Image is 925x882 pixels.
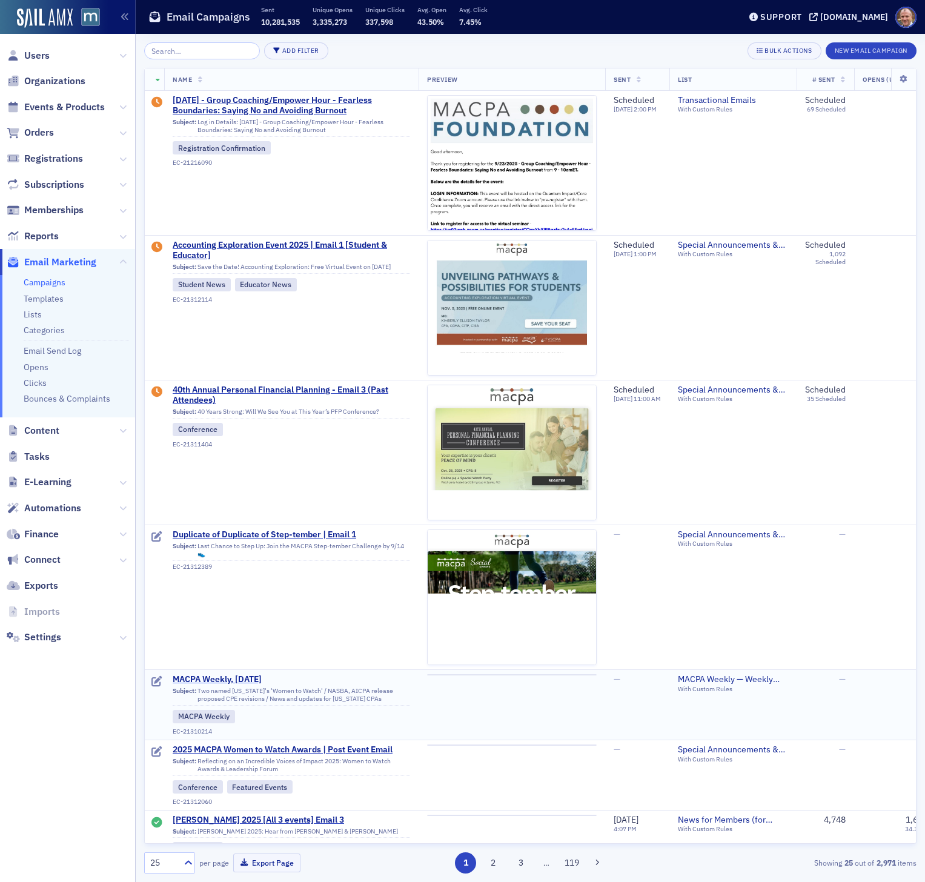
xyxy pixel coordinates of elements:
div: 69 Scheduled [807,105,846,113]
span: Sent [614,75,631,84]
a: Subscriptions [7,178,84,191]
a: Clicks [24,377,47,388]
span: Opens (Unique) [863,75,917,84]
a: Memberships [7,204,84,217]
div: Two named [US_STATE]'s 'Women to Watch' / NASBA, AICPA release proposed CPE revisions / News and ... [173,687,410,706]
div: With Custom Rules [678,829,788,837]
div: EC-21312114 [173,296,410,303]
p: Unique Clicks [365,5,405,14]
img: SailAMX [17,8,73,28]
a: Lists [24,309,42,320]
div: Draft [151,676,162,688]
span: [DATE] [614,394,634,403]
a: Special Announcements & Special Event Invitations [678,385,788,396]
span: MACPA Weekly — Weekly Newsletter (for members only) [678,674,788,685]
button: 119 [561,852,582,874]
span: Subject: [173,832,196,847]
span: … [538,857,555,868]
a: Special Announcements & Special Event Invitations [678,529,788,540]
span: E-Learning [24,476,71,489]
div: MACPA Weekly [173,710,235,723]
span: Profile [895,7,917,28]
div: Draft [151,531,162,543]
a: Imports [7,605,60,618]
span: 11:00 AM [634,394,661,403]
a: Categories [24,325,65,336]
a: Opens [24,362,48,373]
span: — [614,818,620,829]
div: EC-21312389 [173,563,410,571]
div: With Custom Rules [678,395,788,403]
p: Avg. Open [417,5,446,14]
div: Registration Confirmation [173,141,271,154]
div: EC-21216090 [173,159,410,167]
a: Organizations [7,75,85,88]
span: Subject: [173,542,196,558]
span: — [839,818,846,829]
span: [DATE] - Group Coaching/Empower Hour - Fearless Boundaries: Saying No and Avoiding Burnout [173,95,410,116]
span: 43.50% [417,17,444,27]
a: Connect [7,553,61,566]
div: Draft [151,97,162,109]
a: Exports [7,579,58,592]
p: Avg. Click [459,5,488,14]
a: Content [7,424,59,437]
a: Special Announcements & Special Event Invitations [678,819,788,830]
span: Connect [24,553,61,566]
span: Subject: [173,687,196,703]
div: Scheduled [805,95,846,106]
a: Campaigns [24,277,65,288]
a: 40th Annual Personal Financial Planning - Email 3 (Past Attendees) [173,385,410,406]
div: Log in Details: [DATE] - Group Coaching/Empower Hour - Fearless Boundaries: Saying No and Avoidin... [173,118,410,137]
span: Users [24,49,50,62]
span: — [614,674,620,685]
div: With Custom Rules [678,105,788,113]
a: Templates [24,293,64,304]
a: Users [7,49,50,62]
div: Scheduled [805,385,846,396]
p: Unique Opens [313,5,353,14]
div: With Custom Rules [678,250,788,258]
div: Student News [173,278,231,291]
div: Bulk Actions [764,47,812,54]
div: With Custom Rules [678,540,788,548]
button: Add Filter [264,42,328,59]
a: Email Send Log [24,345,81,356]
span: 7.45% [459,17,482,27]
div: EC-21311404 [173,440,410,448]
div: Draft [151,386,162,399]
span: 337,598 [365,17,393,27]
span: [DATE] [614,250,634,258]
a: Bounces & Complaints [24,393,110,404]
h1: Email Campaigns [167,10,250,24]
div: Scheduled [614,95,657,106]
strong: 2,971 [874,857,898,868]
span: — [614,529,620,540]
div: 25 [150,857,177,869]
span: Memberships [24,204,84,217]
span: Tasks [24,450,50,463]
span: 10,281,535 [261,17,300,27]
div: 40 Years Strong: Will We See You at This Year’s PFP Conference? [173,408,410,419]
a: Duplicate of Duplicate of Step-tember | Email 1 [173,529,410,540]
span: Special Announcements & Special Event Invitations [678,240,788,251]
a: Settings [7,631,61,644]
strong: 25 [842,857,855,868]
div: Scheduled [805,240,846,251]
a: Tasks [7,450,50,463]
img: email-preview-3085.jpeg [428,385,596,868]
img: email-preview-3088.jpeg [428,240,596,750]
div: Scheduled [614,385,661,396]
a: Accounting Exploration Event 2025 | Email 1 [Student & Educator] [173,240,410,261]
span: [DATE] [614,105,634,113]
a: MACPA Weekly, [DATE] [173,674,410,685]
div: Educator News [235,278,297,291]
a: 2025 MACPA Women to Watch Awards | Post Event Email [173,819,410,830]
